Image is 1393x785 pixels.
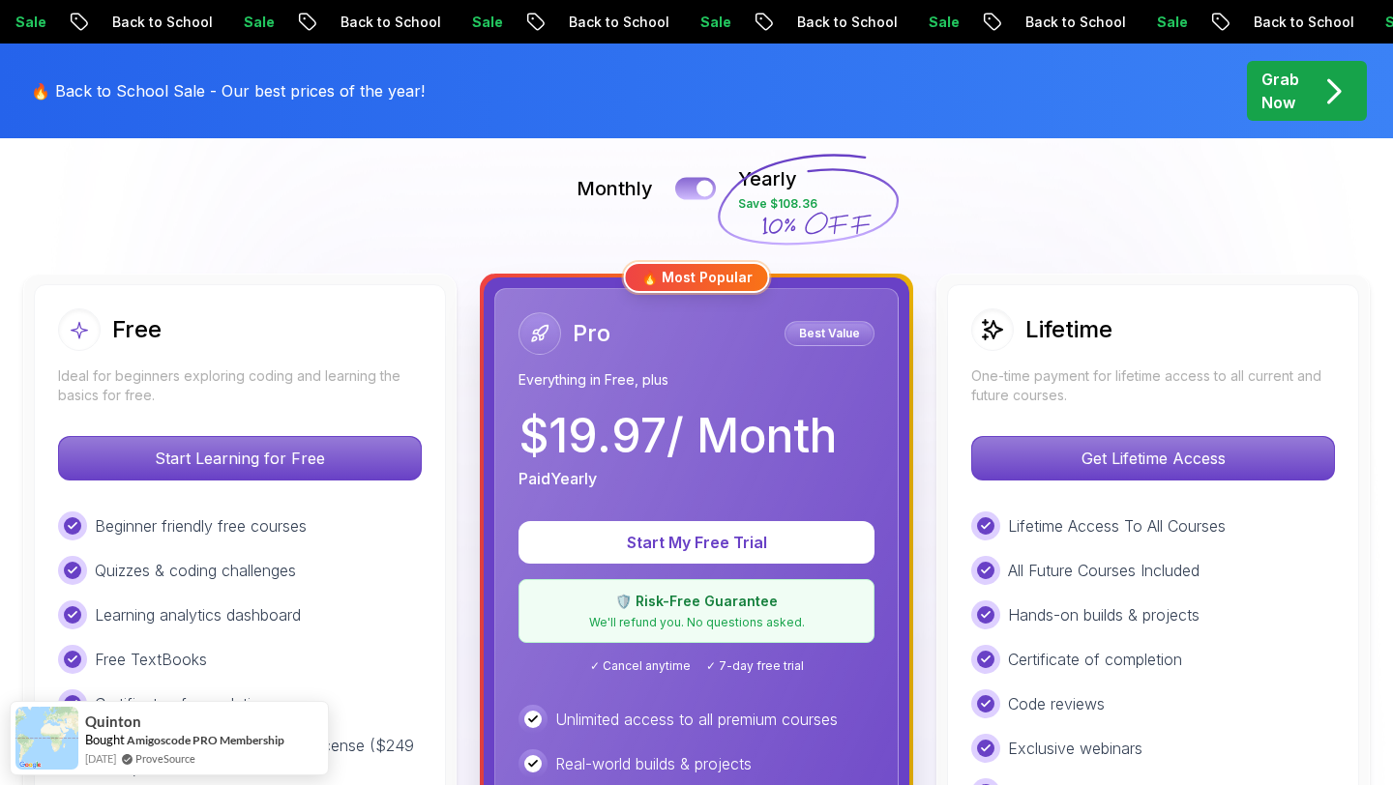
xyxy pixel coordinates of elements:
[95,514,307,538] p: Beginner friendly free courses
[1008,559,1200,582] p: All Future Courses Included
[112,314,162,345] h2: Free
[1261,68,1299,114] p: Grab Now
[89,13,221,32] p: Back to School
[95,603,301,626] p: Learning analytics dashboard
[1230,13,1362,32] p: Back to School
[590,658,691,674] span: ✓ Cancel anytime
[58,366,422,405] p: Ideal for beginners exploring coding and learning the basics for free.
[1008,603,1200,626] p: Hands-on builds & projects
[531,615,862,630] p: We'll refund you. No questions asked.
[95,559,296,582] p: Quizzes & coding challenges
[58,436,422,480] button: Start Learning for Free
[787,324,872,343] p: Best Value
[95,648,207,671] p: Free TextBooks
[542,531,851,554] p: Start My Free Trial
[95,692,269,715] p: Certificate of completion
[15,707,78,770] img: provesource social proof notification image
[85,732,125,747] span: Bought
[135,750,195,767] a: ProveSource
[706,658,804,674] span: ✓ 7-day free trial
[519,370,874,390] p: Everything in Free, plus
[972,437,1334,480] p: Get Lifetime Access
[531,592,862,611] p: 🛡️ Risk-Free Guarantee
[1008,514,1226,538] p: Lifetime Access To All Courses
[905,13,967,32] p: Sale
[85,750,116,767] span: [DATE]
[58,449,422,468] a: Start Learning for Free
[1008,692,1105,715] p: Code reviews
[546,13,677,32] p: Back to School
[1008,648,1182,671] p: Certificate of completion
[127,733,284,747] a: Amigoscode PRO Membership
[519,521,874,564] button: Start My Free Trial
[677,13,739,32] p: Sale
[519,467,597,490] p: Paid Yearly
[317,13,449,32] p: Back to School
[573,318,610,349] h2: Pro
[577,175,653,202] p: Monthly
[1002,13,1134,32] p: Back to School
[1134,13,1196,32] p: Sale
[971,366,1335,405] p: One-time payment for lifetime access to all current and future courses.
[774,13,905,32] p: Back to School
[59,437,421,480] p: Start Learning for Free
[1008,737,1142,760] p: Exclusive webinars
[519,413,837,459] p: $ 19.97 / Month
[971,449,1335,468] a: Get Lifetime Access
[555,708,838,731] p: Unlimited access to all premium courses
[449,13,511,32] p: Sale
[555,752,752,775] p: Real-world builds & projects
[1025,314,1112,345] h2: Lifetime
[85,713,141,730] span: Quinton
[31,79,425,102] p: 🔥 Back to School Sale - Our best prices of the year!
[971,436,1335,480] button: Get Lifetime Access
[221,13,282,32] p: Sale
